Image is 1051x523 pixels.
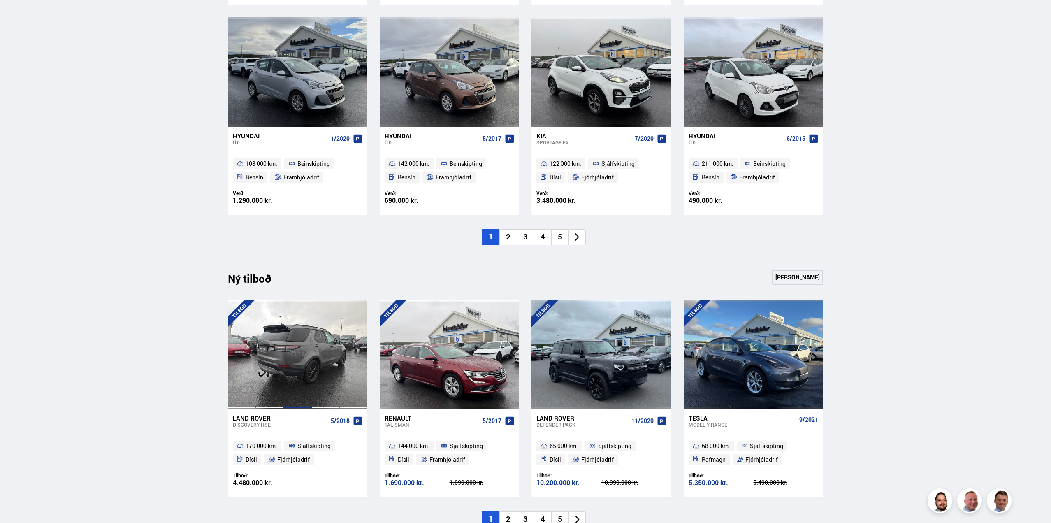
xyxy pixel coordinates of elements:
[601,159,635,169] span: Sjálfskipting
[233,197,298,204] div: 1.290.000 kr.
[684,409,823,497] a: Tesla Model Y RANGE 9/2021 68 000 km. Sjálfskipting Rafmagn Fjórhjóladrif Tilboð: 5.350.000 kr. 5...
[550,441,578,451] span: 65 000 km.
[988,490,1013,514] img: FbJEzSuNWCJXmdc-.webp
[536,132,631,139] div: Kia
[228,127,367,215] a: Hyundai i10 1/2020 108 000 km. Beinskipting Bensín Framhjóladrif Verð: 1.290.000 kr.
[331,418,350,424] span: 5/2018
[228,409,367,497] a: Land Rover Discovery HSE 5/2018 170 000 km. Sjálfskipting Dísil Fjórhjóladrif Tilboð: 4.480.000 kr.
[684,127,823,215] a: Hyundai i10 6/2015 211 000 km. Beinskipting Bensín Framhjóladrif Verð: 490.000 kr.
[380,409,519,497] a: Renault Talisman 5/2017 144 000 km. Sjálfskipting Dísil Framhjóladrif Tilboð: 1.690.000 kr. 1.890...
[233,139,327,145] div: i10
[929,490,954,514] img: nhp88E3Fdnt1Opn2.png
[702,159,733,169] span: 211 000 km.
[385,414,479,422] div: Renault
[601,480,666,486] div: 10.990.000 kr.
[550,455,561,465] span: Dísil
[958,490,983,514] img: siFngHWaQ9KaOqBr.png
[550,159,581,169] span: 122 000 km.
[331,135,350,142] span: 1/2020
[635,135,654,142] span: 7/2020
[689,132,783,139] div: Hyundai
[745,455,778,465] span: Fjórhjóladrif
[689,414,796,422] div: Tesla
[233,472,298,479] div: Tilboð:
[297,441,331,451] span: Sjálfskipting
[689,197,754,204] div: 490.000 kr.
[429,455,465,465] span: Framhjóladrif
[581,172,614,182] span: Fjórhjóladrif
[246,455,257,465] span: Dísil
[702,441,730,451] span: 68 000 km.
[398,441,429,451] span: 144 000 km.
[689,190,754,196] div: Verð:
[450,159,482,169] span: Beinskipting
[246,172,263,182] span: Bensín
[385,132,479,139] div: Hyundai
[233,190,298,196] div: Verð:
[483,135,501,142] span: 5/2017
[531,409,671,497] a: Land Rover Defender PACK 11/2020 65 000 km. Sjálfskipting Dísil Fjórhjóladrif Tilboð: 10.200.000 ...
[534,229,551,245] li: 4
[702,455,726,465] span: Rafmagn
[380,127,519,215] a: Hyundai i10 5/2017 142 000 km. Beinskipting Bensín Framhjóladrif Verð: 690.000 kr.
[482,229,499,245] li: 1
[631,418,654,424] span: 11/2020
[787,135,805,142] span: 6/2015
[551,229,568,245] li: 5
[550,172,561,182] span: Dísil
[531,127,671,215] a: Kia Sportage EX 7/2020 122 000 km. Sjálfskipting Dísil Fjórhjóladrif Verð: 3.480.000 kr.
[689,422,796,428] div: Model Y RANGE
[7,3,31,28] button: Opna LiveChat spjallviðmót
[277,455,310,465] span: Fjórhjóladrif
[689,472,754,479] div: Tilboð:
[246,441,277,451] span: 170 000 km.
[246,159,277,169] span: 108 000 km.
[536,139,631,145] div: Sportage EX
[398,455,409,465] span: Dísil
[385,197,450,204] div: 690.000 kr.
[536,414,628,422] div: Land Rover
[233,479,298,486] div: 4.480.000 kr.
[772,270,823,285] a: [PERSON_NAME]
[450,441,483,451] span: Sjálfskipting
[581,455,614,465] span: Fjórhjóladrif
[436,172,471,182] span: Framhjóladrif
[398,159,429,169] span: 142 000 km.
[483,418,501,424] span: 5/2017
[385,190,450,196] div: Verð:
[598,441,631,451] span: Sjálfskipting
[385,139,479,145] div: i10
[385,479,450,486] div: 1.690.000 kr.
[233,132,327,139] div: Hyundai
[689,139,783,145] div: i10
[385,472,450,479] div: Tilboð:
[739,172,775,182] span: Framhjóladrif
[233,422,327,428] div: Discovery HSE
[233,414,327,422] div: Land Rover
[702,172,719,182] span: Bensín
[450,480,515,486] div: 1.890.000 kr.
[499,229,517,245] li: 2
[536,190,601,196] div: Verð:
[536,472,601,479] div: Tilboð:
[799,416,818,423] span: 9/2021
[536,479,601,486] div: 10.200.000 kr.
[689,479,754,486] div: 5.350.000 kr.
[750,441,783,451] span: Sjálfskipting
[753,159,786,169] span: Beinskipting
[398,172,415,182] span: Bensín
[283,172,319,182] span: Framhjóladrif
[385,422,479,428] div: Talisman
[536,197,601,204] div: 3.480.000 kr.
[753,480,818,486] div: 5.490.000 kr.
[297,159,330,169] span: Beinskipting
[536,422,628,428] div: Defender PACK
[228,272,285,290] div: Ný tilboð
[517,229,534,245] li: 3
